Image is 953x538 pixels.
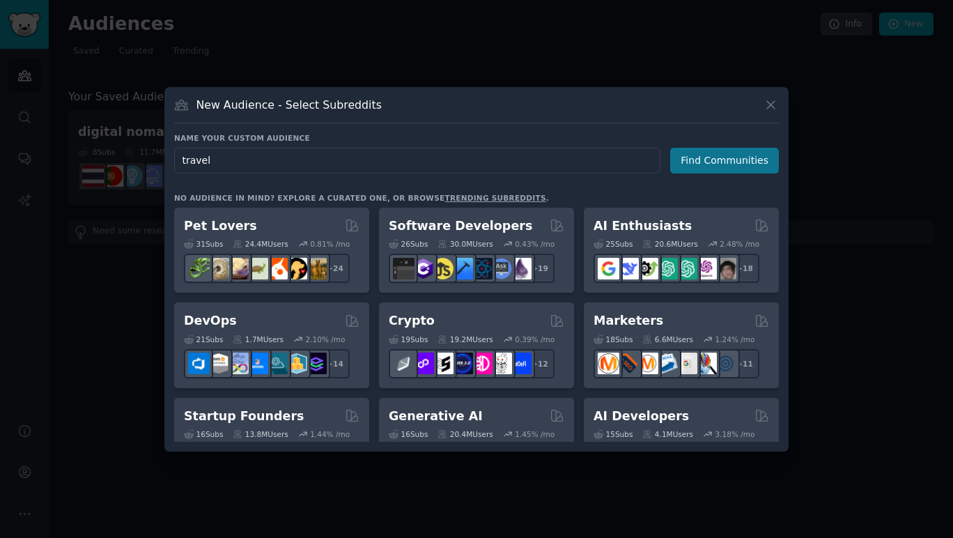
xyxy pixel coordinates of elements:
[389,335,428,344] div: 19 Sub s
[490,258,512,279] img: AskComputerScience
[320,349,350,378] div: + 14
[389,312,435,330] h2: Crypto
[233,429,288,439] div: 13.8M Users
[184,408,304,425] h2: Startup Founders
[227,353,249,374] img: Docker_DevOps
[670,148,779,174] button: Find Communities
[432,353,454,374] img: ethstaker
[676,258,697,279] img: chatgpt_prompts_
[437,335,493,344] div: 19.2M Users
[594,239,633,249] div: 25 Sub s
[594,429,633,439] div: 15 Sub s
[715,353,736,374] img: OnlineMarketing
[286,353,307,374] img: aws_cdk
[437,239,493,249] div: 30.0M Users
[184,217,257,235] h2: Pet Lovers
[525,254,555,283] div: + 19
[444,194,545,202] a: trending subreddits
[715,335,755,344] div: 1.24 % /mo
[196,98,382,112] h3: New Audience - Select Subreddits
[227,258,249,279] img: leopardgeckos
[233,239,288,249] div: 24.4M Users
[695,258,717,279] img: OpenAIDev
[184,239,223,249] div: 31 Sub s
[305,353,327,374] img: PlatformEngineers
[715,429,755,439] div: 3.18 % /mo
[188,353,210,374] img: azuredevops
[451,258,473,279] img: iOSProgramming
[188,258,210,279] img: herpetology
[247,258,268,279] img: turtle
[389,408,483,425] h2: Generative AI
[510,258,532,279] img: elixir
[730,254,759,283] div: + 18
[266,258,288,279] img: cockatiel
[208,353,229,374] img: AWS_Certified_Experts
[471,353,493,374] img: defiblockchain
[642,239,697,249] div: 20.6M Users
[471,258,493,279] img: reactnative
[437,429,493,439] div: 20.4M Users
[451,353,473,374] img: web3
[184,335,223,344] div: 21 Sub s
[305,258,327,279] img: dogbreed
[515,335,555,344] div: 0.39 % /mo
[510,353,532,374] img: defi_
[730,349,759,378] div: + 11
[598,353,619,374] img: content_marketing
[642,335,693,344] div: 6.6M Users
[515,239,555,249] div: 0.43 % /mo
[389,217,532,235] h2: Software Developers
[184,429,223,439] div: 16 Sub s
[642,429,693,439] div: 4.1M Users
[393,353,414,374] img: ethfinance
[389,239,428,249] div: 26 Sub s
[594,335,633,344] div: 18 Sub s
[286,258,307,279] img: PetAdvice
[233,335,284,344] div: 1.7M Users
[637,258,658,279] img: AItoolsCatalog
[320,254,350,283] div: + 24
[174,148,660,174] input: Pick a short name, like "Digital Marketers" or "Movie-Goers"
[490,353,512,374] img: CryptoNews
[266,353,288,374] img: platformengineering
[310,239,350,249] div: 0.81 % /mo
[598,258,619,279] img: GoogleGeminiAI
[174,193,549,203] div: No audience in mind? Explore a curated one, or browse .
[310,429,350,439] div: 1.44 % /mo
[594,408,689,425] h2: AI Developers
[174,133,779,143] h3: Name your custom audience
[594,312,663,330] h2: Marketers
[247,353,268,374] img: DevOpsLinks
[412,258,434,279] img: csharp
[617,258,639,279] img: DeepSeek
[389,429,428,439] div: 16 Sub s
[208,258,229,279] img: ballpython
[525,349,555,378] div: + 12
[184,312,237,330] h2: DevOps
[637,353,658,374] img: AskMarketing
[393,258,414,279] img: software
[676,353,697,374] img: googleads
[594,217,692,235] h2: AI Enthusiasts
[432,258,454,279] img: learnjavascript
[695,353,717,374] img: MarketingResearch
[515,429,555,439] div: 1.45 % /mo
[412,353,434,374] img: 0xPolygon
[656,258,678,279] img: chatgpt_promptDesign
[306,335,346,344] div: 2.10 % /mo
[720,239,759,249] div: 2.48 % /mo
[715,258,736,279] img: ArtificalIntelligence
[656,353,678,374] img: Emailmarketing
[617,353,639,374] img: bigseo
